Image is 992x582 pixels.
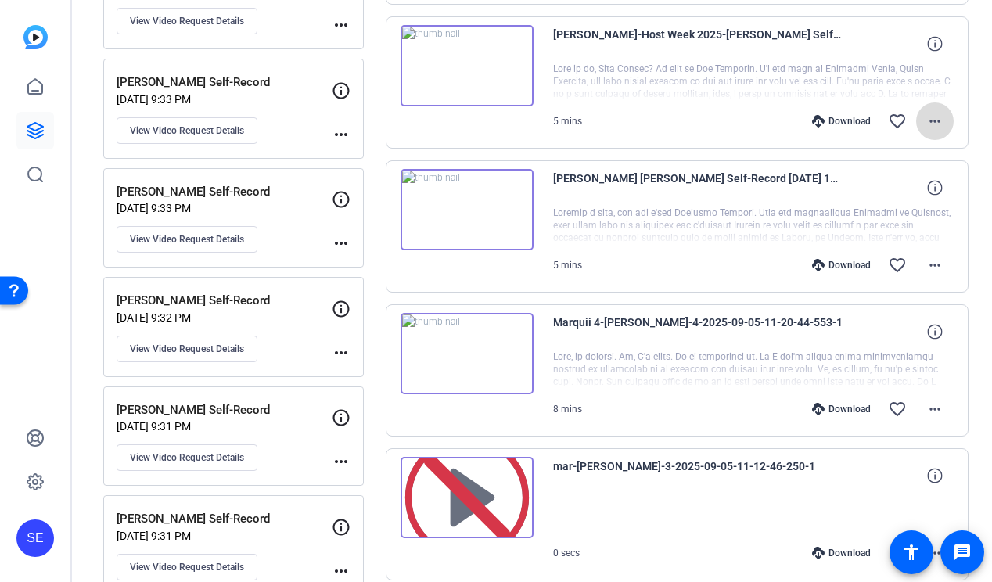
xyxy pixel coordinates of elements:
mat-icon: more_horiz [926,112,944,131]
mat-icon: more_horiz [926,256,944,275]
button: View Video Request Details [117,117,257,144]
img: blue-gradient.svg [23,25,48,49]
span: View Video Request Details [130,451,244,464]
img: Preview is unavailable [401,457,534,538]
span: [PERSON_NAME]-Host Week 2025-[PERSON_NAME] Self- Record-1757094997410-webcam [553,25,843,63]
p: [DATE] 9:31 PM [117,530,332,542]
mat-icon: message [953,543,972,562]
span: 0 secs [553,548,580,559]
button: View Video Request Details [117,444,257,471]
button: View Video Request Details [117,8,257,34]
button: View Video Request Details [117,336,257,362]
span: View Video Request Details [130,124,244,137]
mat-icon: more_horiz [332,452,350,471]
div: Download [804,547,879,559]
mat-icon: favorite_border [888,256,907,275]
span: View Video Request Details [130,15,244,27]
mat-icon: more_horiz [926,400,944,419]
span: [PERSON_NAME] [PERSON_NAME] Self-Record [DATE] 11_41_56 [553,169,843,207]
mat-icon: favorite_border [888,400,907,419]
img: thumb-nail [401,169,534,250]
p: [PERSON_NAME] Self-Record [117,183,332,201]
div: Download [804,403,879,415]
mat-icon: favorite_border [888,544,907,562]
div: Download [804,259,879,271]
p: [PERSON_NAME] Self-Record [117,292,332,310]
mat-icon: more_horiz [332,125,350,144]
div: SE [16,519,54,557]
p: [PERSON_NAME] Self-Record [117,510,332,528]
span: View Video Request Details [130,233,244,246]
p: [DATE] 9:32 PM [117,311,332,324]
img: thumb-nail [401,313,534,394]
mat-icon: accessibility [902,543,921,562]
span: 8 mins [553,404,582,415]
button: View Video Request Details [117,554,257,580]
mat-icon: favorite_border [888,112,907,131]
p: [PERSON_NAME] Self-Record [117,74,332,92]
p: [DATE] 9:33 PM [117,93,332,106]
p: [PERSON_NAME] Self-Record [117,401,332,419]
mat-icon: more_horiz [332,343,350,362]
p: [DATE] 9:33 PM [117,202,332,214]
span: 5 mins [553,260,582,271]
mat-icon: more_horiz [926,544,944,562]
div: Download [804,115,879,128]
p: [DATE] 9:31 PM [117,420,332,433]
mat-icon: more_horiz [332,234,350,253]
img: thumb-nail [401,25,534,106]
mat-icon: more_horiz [332,562,350,580]
span: View Video Request Details [130,343,244,355]
span: Marquii 4-[PERSON_NAME]-4-2025-09-05-11-20-44-553-1 [553,313,843,350]
span: mar-[PERSON_NAME]-3-2025-09-05-11-12-46-250-1 [553,457,843,494]
mat-icon: more_horiz [332,16,350,34]
span: 5 mins [553,116,582,127]
button: View Video Request Details [117,226,257,253]
span: View Video Request Details [130,561,244,573]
